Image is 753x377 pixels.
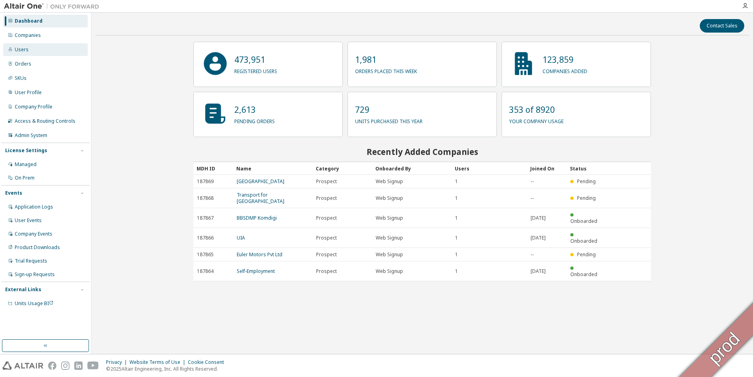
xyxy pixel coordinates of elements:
[570,218,597,224] span: Onboarded
[455,251,458,258] span: 1
[106,365,229,372] p: © 2025 Altair Engineering, Inc. All Rights Reserved.
[375,162,448,175] div: Onboarded By
[455,195,458,201] span: 1
[577,195,596,201] span: Pending
[236,162,309,175] div: Name
[197,195,214,201] span: 187868
[570,271,597,278] span: Onboarded
[316,251,337,258] span: Prospect
[234,116,275,125] p: pending orders
[509,104,564,116] p: 353 of 8920
[197,178,214,185] span: 187869
[15,175,35,181] div: On Prem
[531,195,534,201] span: --
[237,268,275,275] a: Self-Employment
[543,54,587,66] p: 123,859
[15,75,27,81] div: SKUs
[376,195,403,201] span: Web Signup
[2,362,43,370] img: altair_logo.svg
[15,104,52,110] div: Company Profile
[531,215,546,221] span: [DATE]
[455,235,458,241] span: 1
[376,178,403,185] span: Web Signup
[197,215,214,221] span: 187867
[197,162,230,175] div: MDH ID
[376,235,403,241] span: Web Signup
[197,235,214,241] span: 187866
[129,359,188,365] div: Website Terms of Use
[316,162,369,175] div: Category
[15,32,41,39] div: Companies
[316,268,337,275] span: Prospect
[188,359,229,365] div: Cookie Consent
[316,215,337,221] span: Prospect
[237,191,284,205] a: Transport for [GEOGRAPHIC_DATA]
[376,268,403,275] span: Web Signup
[316,195,337,201] span: Prospect
[237,234,245,241] a: UIA
[4,2,103,10] img: Altair One
[531,251,534,258] span: --
[455,215,458,221] span: 1
[15,258,47,264] div: Trial Requests
[5,286,41,293] div: External Links
[5,147,47,154] div: License Settings
[700,19,744,33] button: Contact Sales
[5,190,22,196] div: Events
[15,271,55,278] div: Sign-up Requests
[577,251,596,258] span: Pending
[106,359,129,365] div: Privacy
[531,268,546,275] span: [DATE]
[543,66,587,75] p: companies added
[15,89,42,96] div: User Profile
[316,178,337,185] span: Prospect
[15,217,42,224] div: User Events
[455,162,524,175] div: Users
[15,204,53,210] div: Application Logs
[237,251,282,258] a: Euler Motors Pvt Ltd
[87,362,99,370] img: youtube.svg
[531,235,546,241] span: [DATE]
[197,268,214,275] span: 187864
[570,162,603,175] div: Status
[376,215,403,221] span: Web Signup
[376,251,403,258] span: Web Signup
[74,362,83,370] img: linkedin.svg
[48,362,56,370] img: facebook.svg
[234,54,277,66] p: 473,951
[15,18,42,24] div: Dashboard
[316,235,337,241] span: Prospect
[237,215,277,221] a: BBSDMP Komdigi
[15,244,60,251] div: Product Downloads
[61,362,70,370] img: instagram.svg
[234,104,275,116] p: 2,613
[197,251,214,258] span: 187865
[531,178,534,185] span: --
[234,66,277,75] p: registered users
[509,116,564,125] p: your company usage
[15,300,54,307] span: Units Usage BI
[15,61,31,67] div: Orders
[455,178,458,185] span: 1
[577,178,596,185] span: Pending
[15,231,52,237] div: Company Events
[570,238,597,244] span: Onboarded
[355,116,423,125] p: units purchased this year
[15,132,47,139] div: Admin System
[193,147,651,157] h2: Recently Added Companies
[455,268,458,275] span: 1
[15,118,75,124] div: Access & Routing Controls
[355,54,417,66] p: 1,981
[355,66,417,75] p: orders placed this week
[237,178,284,185] a: [GEOGRAPHIC_DATA]
[530,162,564,175] div: Joined On
[355,104,423,116] p: 729
[15,161,37,168] div: Managed
[15,46,29,53] div: Users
